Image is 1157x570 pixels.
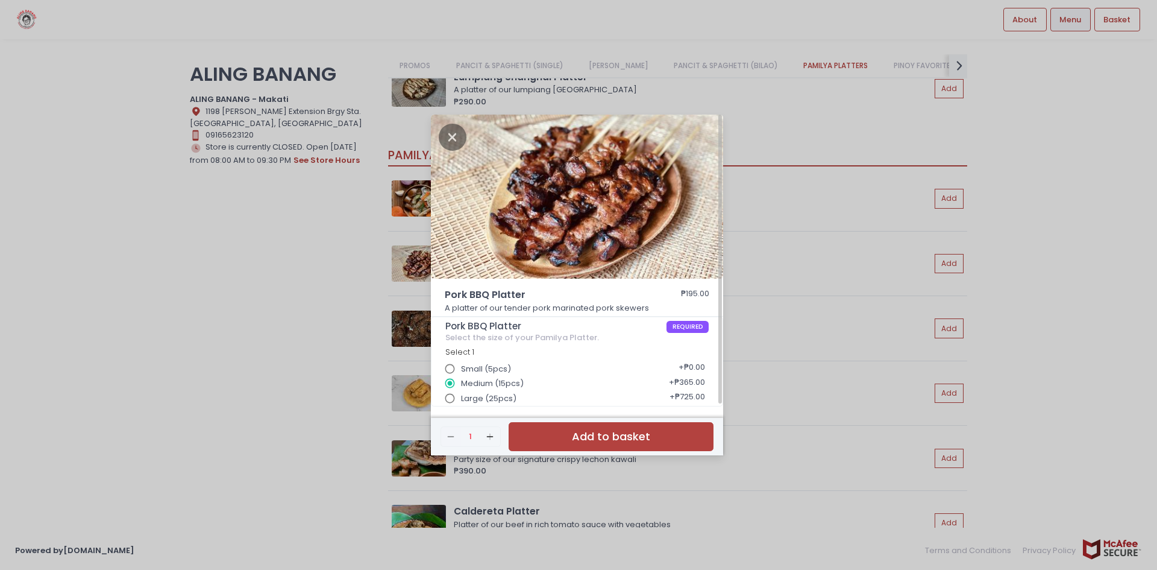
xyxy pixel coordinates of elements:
[461,378,524,390] span: Medium (15pcs)
[431,115,723,279] img: Pork BBQ Platter
[445,288,644,302] span: Pork BBQ Platter
[445,333,709,343] div: Select the size of your Pamilya Platter.
[674,358,709,381] div: + ₱0.00
[445,321,666,332] span: Pork BBQ Platter
[665,372,709,395] div: + ₱365.00
[681,288,709,302] div: ₱195.00
[461,363,511,375] span: Small (5pcs)
[439,130,466,142] button: Close
[461,393,516,405] span: Large (25pcs)
[665,387,709,410] div: + ₱725.00
[509,422,713,452] button: Add to basket
[445,347,474,357] span: Select 1
[666,321,709,333] span: REQUIRED
[445,302,710,314] p: A platter of our tender pork marinated pork skewers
